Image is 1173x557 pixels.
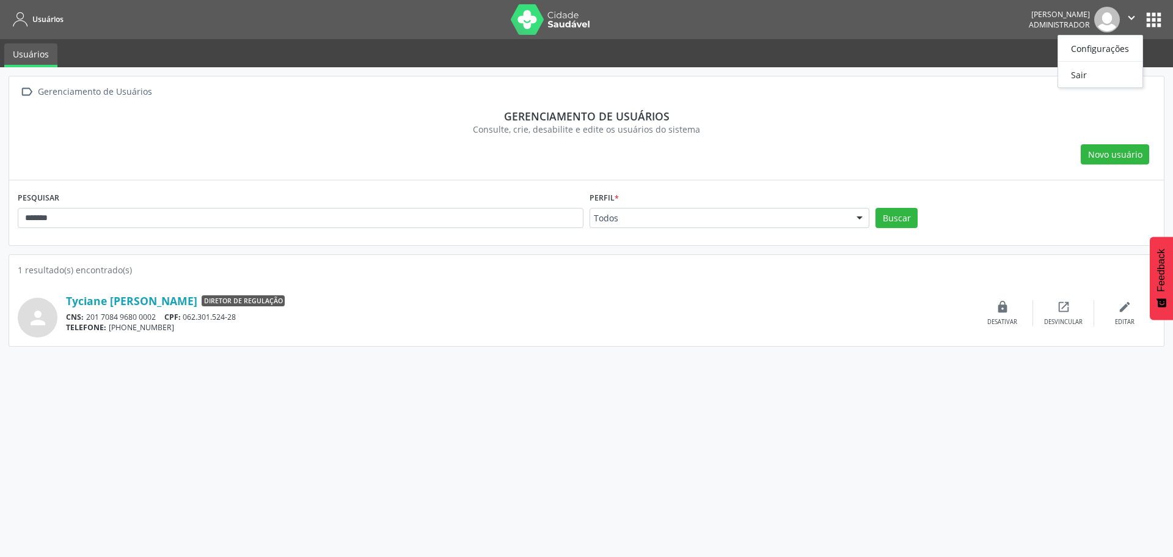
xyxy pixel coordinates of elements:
[1094,7,1120,32] img: img
[1143,9,1164,31] button: apps
[1058,35,1143,88] ul: 
[1058,40,1142,57] a: Configurações
[594,212,844,224] span: Todos
[996,300,1009,314] i: lock
[4,43,57,67] a: Usuários
[1118,300,1131,314] i: edit
[1088,148,1142,161] span: Novo usuário
[18,189,59,208] label: PESQUISAR
[32,14,64,24] span: Usuários
[9,9,64,29] a: Usuários
[1150,237,1173,320] button: Feedback - Mostrar pesquisa
[66,312,972,322] div: 201 7084 9680 0002 062.301.524-28
[1125,11,1138,24] i: 
[164,312,181,322] span: CPF:
[1044,318,1083,326] div: Desvincular
[1081,144,1149,165] button: Novo usuário
[66,312,84,322] span: CNS:
[26,109,1147,123] div: Gerenciamento de usuários
[27,307,49,329] i: person
[1156,249,1167,292] span: Feedback
[590,189,619,208] label: Perfil
[875,208,918,229] button: Buscar
[987,318,1017,326] div: Desativar
[35,83,154,101] div: Gerenciamento de Usuários
[18,83,35,101] i: 
[18,264,1155,276] div: 1 resultado(s) encontrado(s)
[1029,20,1090,30] span: Administrador
[1057,300,1070,314] i: open_in_new
[1029,9,1090,20] div: [PERSON_NAME]
[1120,7,1143,32] button: 
[18,83,154,101] a:  Gerenciamento de Usuários
[66,322,106,333] span: TELEFONE:
[66,294,197,308] a: Tyciane [PERSON_NAME]
[26,123,1147,136] div: Consulte, crie, desabilite e edite os usuários do sistema
[66,322,972,333] div: [PHONE_NUMBER]
[1115,318,1135,326] div: Editar
[1058,66,1142,83] a: Sair
[202,295,285,306] span: Diretor de regulação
